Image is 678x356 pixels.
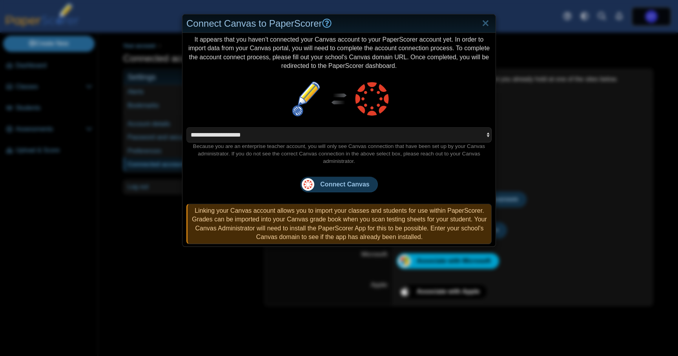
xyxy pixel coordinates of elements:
[300,177,377,192] button: Connect Canvas
[182,15,496,33] div: Connect Canvas to PaperScorer
[186,204,492,245] div: Linking your Canvas account allows you to import your classes and students for use within PaperSc...
[326,93,352,104] img: sync.svg
[286,79,326,119] img: paper-scorer-favicon.png
[320,181,369,188] span: Connect Canvas
[182,33,496,246] div: It appears that you haven't connected your Canvas account to your PaperScorer account yet. In ord...
[479,17,492,30] a: Close
[352,79,392,119] img: canvas-logo.png
[186,142,492,165] div: Because you are an enterprise teacher account, you will only see Canvas connection that have been...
